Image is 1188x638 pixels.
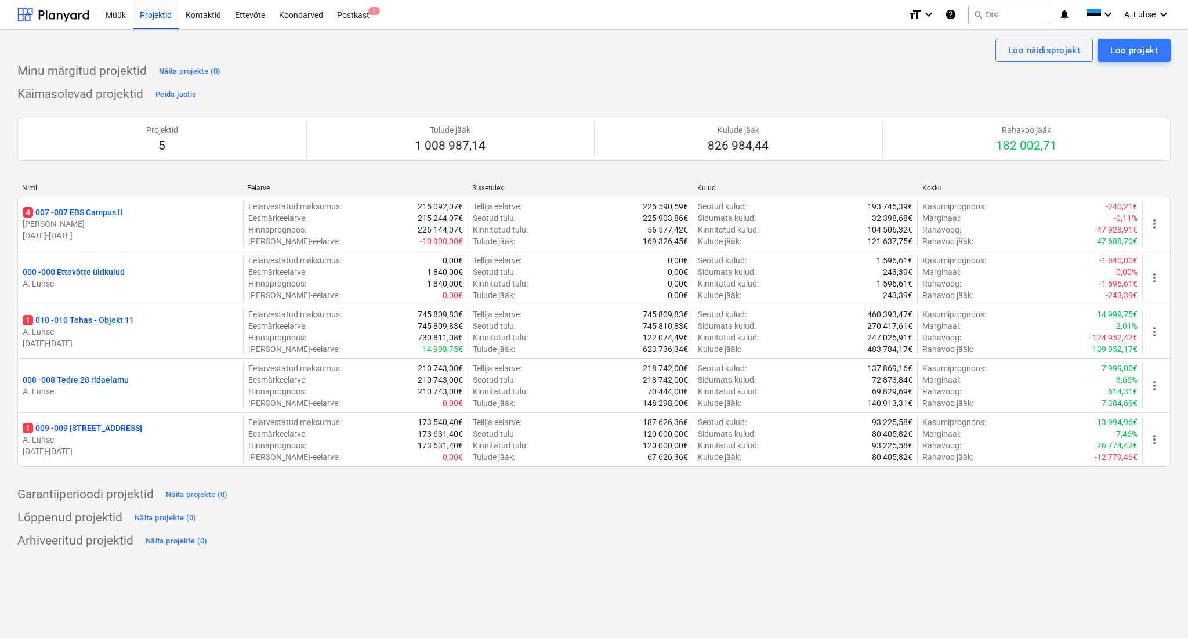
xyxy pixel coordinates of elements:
[427,266,463,278] p: 1 840,00€
[248,278,306,289] p: Hinnaprognoos :
[876,255,912,266] p: 1 596,61€
[698,309,747,320] p: Seotud kulud :
[473,309,521,320] p: Tellija eelarve :
[418,362,463,374] p: 210 743,00€
[153,85,199,104] button: Peida jaotis
[1116,374,1138,386] p: 3,66%
[996,138,1057,154] p: 182 002,71
[23,434,238,445] p: A. Luhse
[17,533,133,549] p: Arhiveeritud projektid
[248,374,307,386] p: Eesmärkeelarve :
[418,428,463,440] p: 173 631,40€
[443,255,463,266] p: 0,00€
[146,535,208,548] div: Näita projekte (0)
[1106,289,1138,301] p: -243,39€
[248,397,340,409] p: [PERSON_NAME]-eelarve :
[473,362,521,374] p: Tellija eelarve :
[922,224,961,235] p: Rahavoog :
[23,266,125,278] p: 000 - 000 Ettevõtte üldkulud
[1097,235,1138,247] p: 47 688,70€
[643,201,688,212] p: 225 590,59€
[473,212,516,224] p: Seotud tulu :
[867,332,912,343] p: 247 026,91€
[23,266,238,289] div: 000 -000 Ettevõtte üldkuludA. Luhse
[23,206,122,218] p: 007 - 007 EBS Campus II
[867,224,912,235] p: 104 506,32€
[418,386,463,397] p: 210 743,00€
[708,124,769,136] p: Kulude jääk
[418,374,463,386] p: 210 743,00€
[17,86,143,103] p: Käimasolevad projektid
[23,422,238,457] div: 1009 -009 [STREET_ADDRESS]A. Luhse[DATE]-[DATE]
[473,397,515,409] p: Tulude jääk :
[1097,309,1138,320] p: 14 999,75€
[1008,43,1080,58] div: Loo näidisprojekt
[248,235,340,247] p: [PERSON_NAME]-eelarve :
[668,289,688,301] p: 0,00€
[698,224,759,235] p: Kinnitatud kulud :
[1102,397,1138,409] p: 7 384,69€
[473,386,528,397] p: Kinnitatud tulu :
[418,309,463,320] p: 745 809,83€
[872,416,912,428] p: 93 225,58€
[1124,10,1156,19] span: A. Luhse
[248,289,340,301] p: [PERSON_NAME]-eelarve :
[418,224,463,235] p: 226 144,07€
[945,8,957,21] i: Abikeskus
[698,278,759,289] p: Kinnitatud kulud :
[1097,440,1138,451] p: 26 774,42€
[883,289,912,301] p: 243,39€
[418,332,463,343] p: 730 811,08€
[418,416,463,428] p: 173 540,40€
[908,8,922,21] i: format_size
[418,440,463,451] p: 173 631,40€
[420,235,463,247] p: -10 900,00€
[248,309,342,320] p: Eelarvestatud maksumus :
[922,374,961,386] p: Marginaal :
[922,212,961,224] p: Marginaal :
[668,255,688,266] p: 0,00€
[1147,217,1161,231] span: more_vert
[698,386,759,397] p: Kinnitatud kulud :
[708,138,769,154] p: 826 984,44
[872,451,912,463] p: 80 405,82€
[698,440,759,451] p: Kinnitatud kulud :
[163,485,231,504] button: Näita projekte (0)
[867,309,912,320] p: 460 393,47€
[922,235,973,247] p: Rahavoo jääk :
[668,266,688,278] p: 0,00€
[473,428,516,440] p: Seotud tulu :
[17,63,147,79] p: Minu märgitud projektid
[922,309,986,320] p: Kasumiprognoos :
[698,201,747,212] p: Seotud kulud :
[922,416,986,428] p: Kasumiprognoos :
[23,422,142,434] p: 009 - 009 [STREET_ADDRESS]
[248,201,342,212] p: Eelarvestatud maksumus :
[473,224,528,235] p: Kinnitatud tulu :
[1101,8,1115,21] i: keyboard_arrow_down
[643,428,688,440] p: 120 000,00€
[248,332,306,343] p: Hinnaprognoos :
[643,309,688,320] p: 745 809,83€
[1108,386,1138,397] p: 614,31€
[248,255,342,266] p: Eelarvestatud maksumus :
[1095,451,1138,463] p: -12 779,46€
[1157,8,1171,21] i: keyboard_arrow_down
[23,326,238,338] p: A. Luhse
[427,278,463,289] p: 1 840,00€
[668,278,688,289] p: 0,00€
[23,374,129,386] p: 008 - 008 Tedre 28 ridaelamu
[643,212,688,224] p: 225 903,86€
[876,278,912,289] p: 1 596,61€
[643,320,688,332] p: 745 810,83€
[248,386,306,397] p: Hinnaprognoos :
[248,212,307,224] p: Eesmärkeelarve :
[248,320,307,332] p: Eesmärkeelarve :
[922,386,961,397] p: Rahavoog :
[698,266,756,278] p: Sidumata kulud :
[143,532,211,550] button: Näita projekte (0)
[418,212,463,224] p: 215 244,07€
[1130,582,1188,638] div: Vestlusvidin
[248,343,340,355] p: [PERSON_NAME]-eelarve :
[922,343,973,355] p: Rahavoo jääk :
